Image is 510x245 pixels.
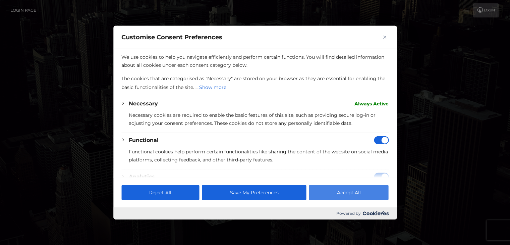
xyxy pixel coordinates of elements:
[374,136,389,144] input: Disable Functional
[354,100,389,108] span: Always Active
[121,53,389,69] p: We use cookies to help you navigate efficiently and perform certain functions. You will find deta...
[129,136,159,144] button: Functional
[199,83,227,92] button: Show more
[129,148,389,164] p: Functional cookies help perform certain functionalities like sharing the content of the website o...
[121,185,199,200] button: Reject All
[121,75,389,92] p: The cookies that are categorised as "Necessary" are stored on your browser as they are essential ...
[113,26,397,219] div: Customise Consent Preferences
[309,185,389,200] button: Accept All
[202,185,306,200] button: Save My Preferences
[129,111,389,127] p: Necessary cookies are required to enable the basic features of this site, such as providing secur...
[381,33,389,41] button: Close
[113,207,397,219] div: Powered by
[383,36,386,39] img: Close
[121,33,222,41] span: Customise Consent Preferences
[129,100,158,108] button: Necessary
[362,211,389,215] img: Cookieyes logo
